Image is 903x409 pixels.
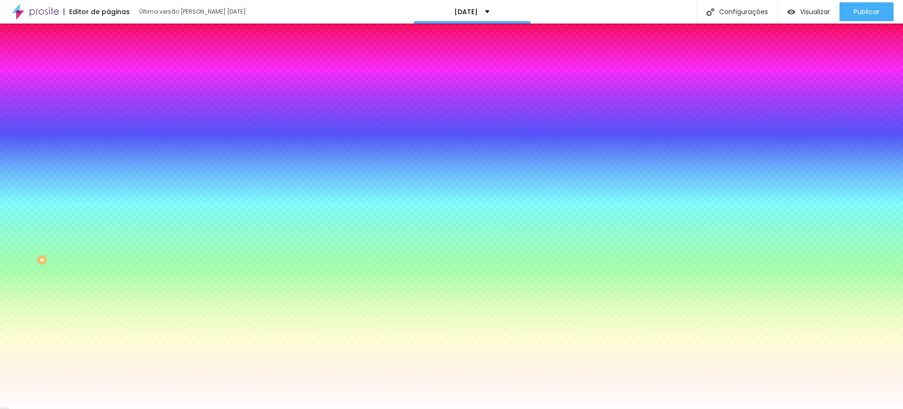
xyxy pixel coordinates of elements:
[454,8,478,15] p: [DATE]
[706,8,714,16] img: Icone
[800,8,830,16] span: Visualizar
[139,9,247,15] div: Última versão [PERSON_NAME] [DATE]
[787,8,795,16] img: view-1.svg
[840,2,894,21] button: Publicar
[778,2,840,21] button: Visualizar
[854,8,879,16] span: Publicar
[63,8,130,15] div: Editor de páginas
